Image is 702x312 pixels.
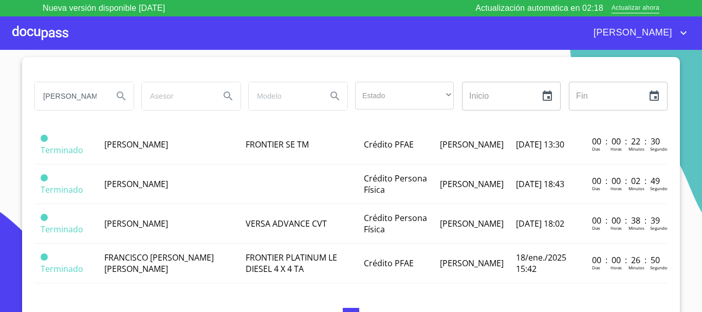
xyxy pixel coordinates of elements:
[249,82,319,110] input: search
[516,178,564,190] span: [DATE] 18:43
[629,225,644,231] p: Minutos
[104,178,168,190] span: [PERSON_NAME]
[41,224,83,235] span: Terminado
[440,139,504,150] span: [PERSON_NAME]
[246,252,337,274] span: FRONTIER PLATINUM LE DIESEL 4 X 4 TA
[104,139,168,150] span: [PERSON_NAME]
[440,178,504,190] span: [PERSON_NAME]
[592,186,600,191] p: Dias
[440,258,504,269] span: [PERSON_NAME]
[246,139,309,150] span: FRONTIER SE TM
[592,254,661,266] p: 00 : 00 : 26 : 50
[650,225,669,231] p: Segundos
[109,84,134,108] button: Search
[475,2,603,14] p: Actualización automatica en 02:18
[586,25,690,41] button: account of current user
[246,218,327,229] span: VERSA ADVANCE CVT
[41,214,48,221] span: Terminado
[41,144,83,156] span: Terminado
[592,215,661,226] p: 00 : 00 : 38 : 39
[104,218,168,229] span: [PERSON_NAME]
[216,84,241,108] button: Search
[586,25,677,41] span: [PERSON_NAME]
[364,212,427,235] span: Crédito Persona Física
[611,265,622,270] p: Horas
[355,82,454,109] div: ​
[629,146,644,152] p: Minutos
[592,136,661,147] p: 00 : 00 : 22 : 30
[41,174,48,181] span: Terminado
[41,263,83,274] span: Terminado
[650,186,669,191] p: Segundos
[41,253,48,261] span: Terminado
[592,146,600,152] p: Dias
[650,265,669,270] p: Segundos
[650,146,669,152] p: Segundos
[35,82,105,110] input: search
[516,218,564,229] span: [DATE] 18:02
[612,3,659,14] span: Actualizar ahora
[516,139,564,150] span: [DATE] 13:30
[364,139,414,150] span: Crédito PFAE
[611,146,622,152] p: Horas
[592,175,661,187] p: 00 : 00 : 02 : 49
[611,186,622,191] p: Horas
[629,186,644,191] p: Minutos
[41,184,83,195] span: Terminado
[516,252,566,274] span: 18/ene./2025 15:42
[592,265,600,270] p: Dias
[629,265,644,270] p: Minutos
[43,2,165,14] p: Nueva versión disponible [DATE]
[104,252,214,274] span: FRANCISCO [PERSON_NAME] [PERSON_NAME]
[41,135,48,142] span: Terminado
[323,84,347,108] button: Search
[611,225,622,231] p: Horas
[142,82,212,110] input: search
[592,225,600,231] p: Dias
[364,173,427,195] span: Crédito Persona Física
[364,258,414,269] span: Crédito PFAE
[440,218,504,229] span: [PERSON_NAME]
